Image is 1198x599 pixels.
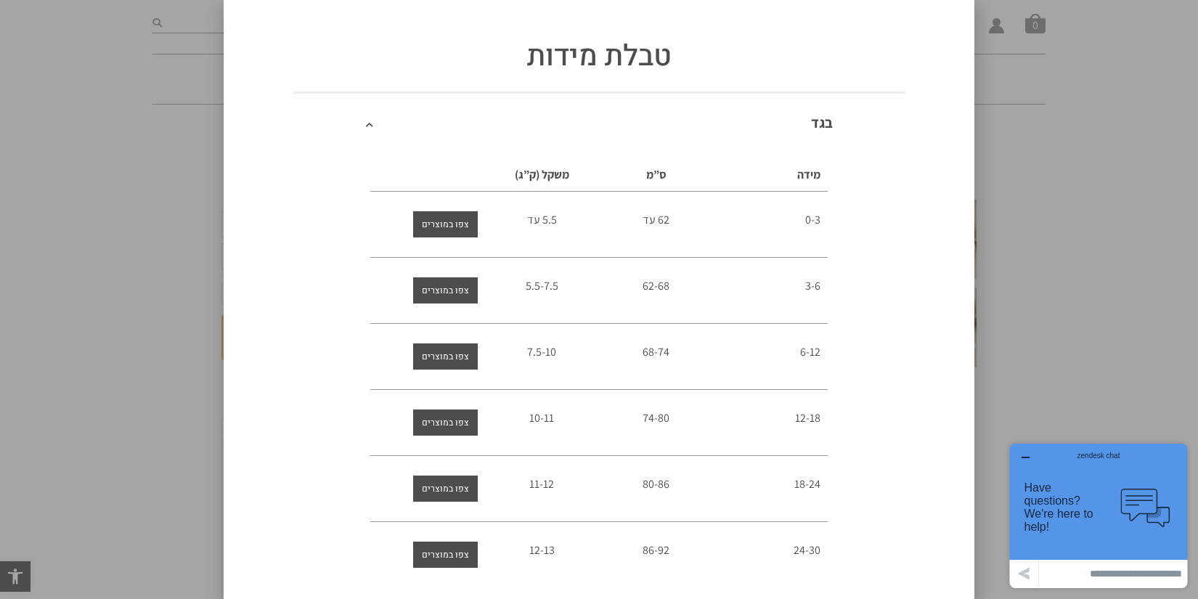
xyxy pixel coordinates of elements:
span: צפו במוצרים [422,343,469,370]
a: צפו במוצרים [413,409,478,436]
span: ס”מ [646,167,667,182]
span: 62 עד [643,212,669,227]
span: 12-18 [795,410,820,425]
span: 24-30 [794,542,820,558]
span: 68-74 [643,344,669,359]
h1: טבלת מידות [242,36,956,77]
span: 86-92 [643,542,669,558]
span: 5.5 עד [527,212,557,227]
span: 5.5-7.5 [526,278,558,293]
span: 12-13 [529,542,555,558]
span: צפו במוצרים [422,211,469,237]
a: צפו במוצרים [413,211,478,237]
span: 80-86 [643,476,669,492]
span: צפו במוצרים [422,409,469,436]
span: 3-6 [805,278,820,293]
a: צפו במוצרים [413,343,478,370]
span: 6-12 [800,344,820,359]
span: מידה [797,167,820,182]
span: 10-11 [529,410,554,425]
span: משקל (ק”ג) [515,167,569,182]
a: צפו במוצרים [413,277,478,303]
div: בגד [293,91,905,152]
span: צפו במוצרים [422,542,469,568]
span: 62-68 [643,278,669,293]
span: צפו במוצרים [422,476,469,502]
a: בגד [811,113,833,132]
span: 11-12 [529,476,554,492]
span: 7.5-10 [527,344,556,359]
span: 74-80 [643,410,669,425]
iframe: פותח יישומון שאפשר לשוחח בו בצ'אט עם אחד הנציגים שלנו [1004,438,1193,594]
a: צפו במוצרים [413,542,478,568]
a: צפו במוצרים [413,476,478,502]
span: 18-24 [794,476,820,492]
span: 0-3 [805,212,820,227]
span: צפו במוצרים [422,277,469,303]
